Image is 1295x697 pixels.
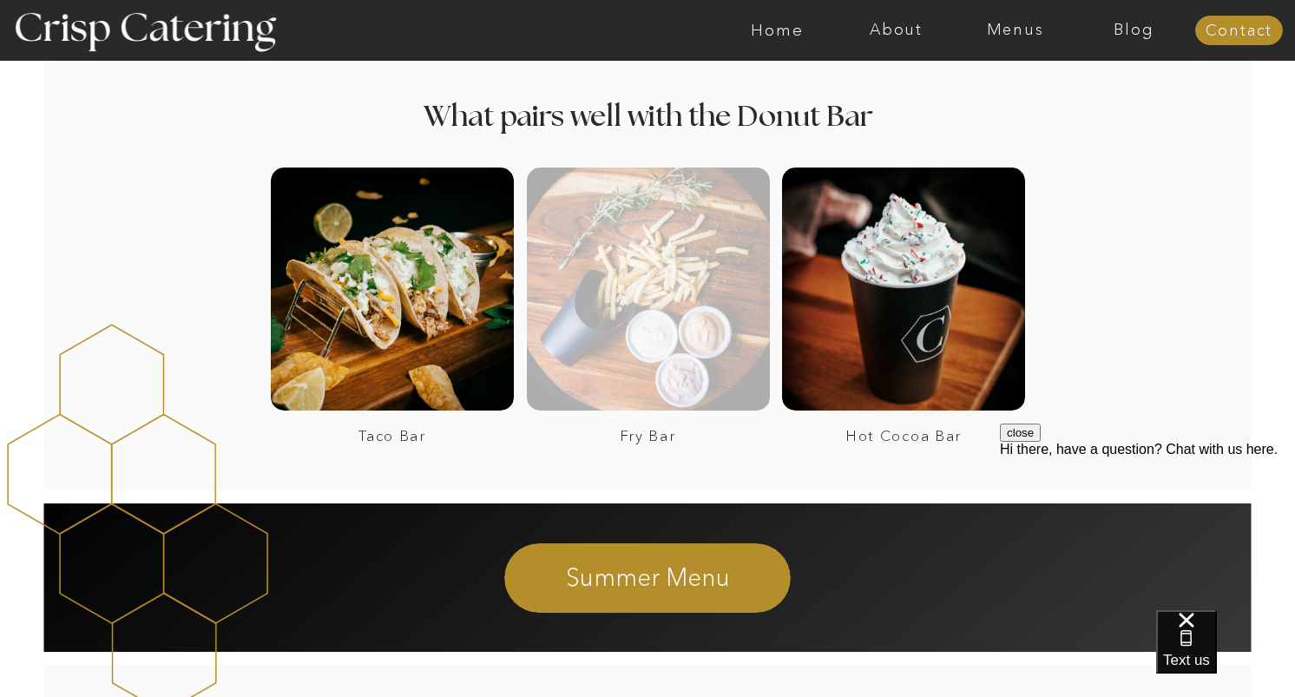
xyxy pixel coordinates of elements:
a: Summer Menu [412,561,884,592]
iframe: podium webchat widget prompt [1000,424,1295,632]
a: Hot Cocoa Bar [786,428,1022,444]
a: About [837,22,956,39]
a: Menus [956,22,1075,39]
a: Fry Bar [529,428,766,444]
a: Taco Bar [274,428,510,444]
a: Blog [1075,22,1193,39]
iframe: podium webchat widget bubble [1156,610,1295,697]
h2: What pairs well with the Donut Bar [325,102,970,136]
a: Contact [1195,23,1283,40]
a: Home [718,22,837,39]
